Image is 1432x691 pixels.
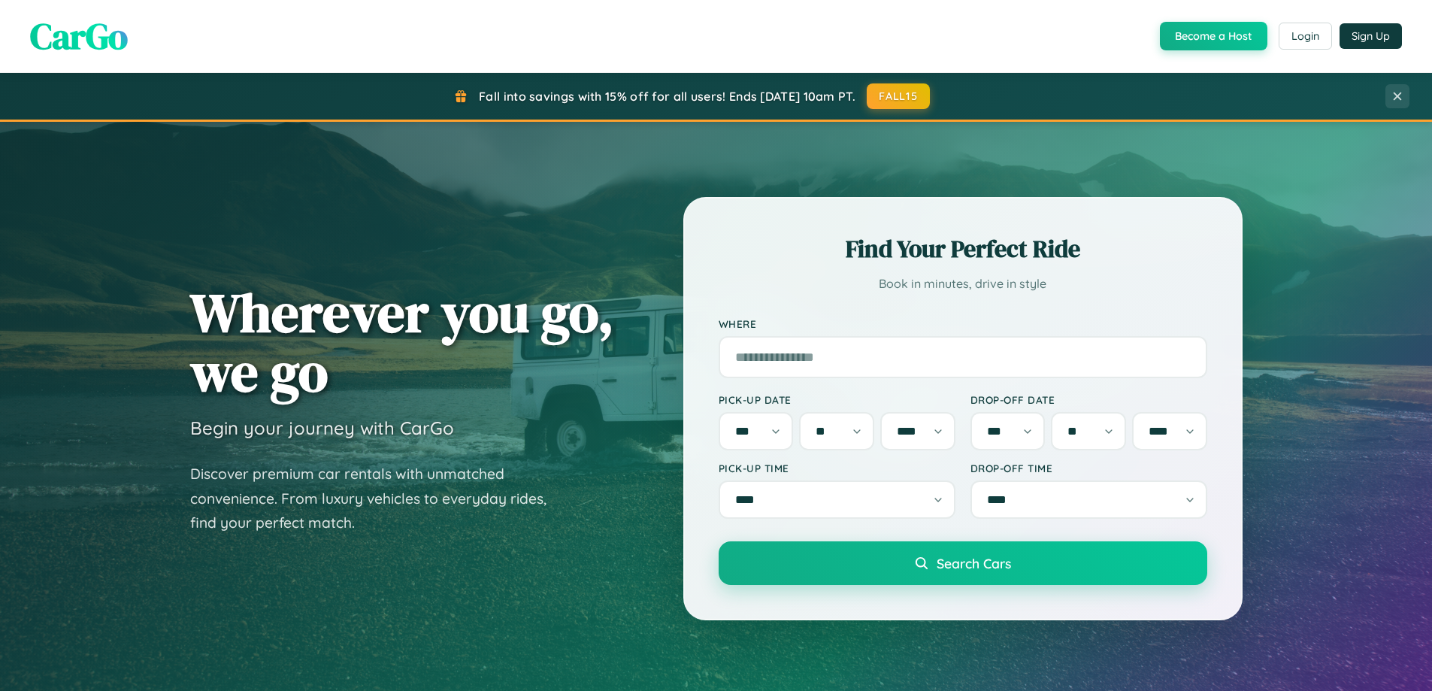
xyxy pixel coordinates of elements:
label: Pick-up Date [719,393,955,406]
label: Where [719,317,1207,330]
span: Search Cars [937,555,1011,571]
h1: Wherever you go, we go [190,283,614,402]
h2: Find Your Perfect Ride [719,232,1207,265]
span: CarGo [30,11,128,61]
label: Pick-up Time [719,462,955,474]
label: Drop-off Date [970,393,1207,406]
button: Search Cars [719,541,1207,585]
button: Become a Host [1160,22,1267,50]
label: Drop-off Time [970,462,1207,474]
button: Sign Up [1340,23,1402,49]
button: Login [1279,23,1332,50]
p: Discover premium car rentals with unmatched convenience. From luxury vehicles to everyday rides, ... [190,462,566,535]
h3: Begin your journey with CarGo [190,417,454,439]
span: Fall into savings with 15% off for all users! Ends [DATE] 10am PT. [479,89,855,104]
p: Book in minutes, drive in style [719,273,1207,295]
button: FALL15 [867,83,930,109]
